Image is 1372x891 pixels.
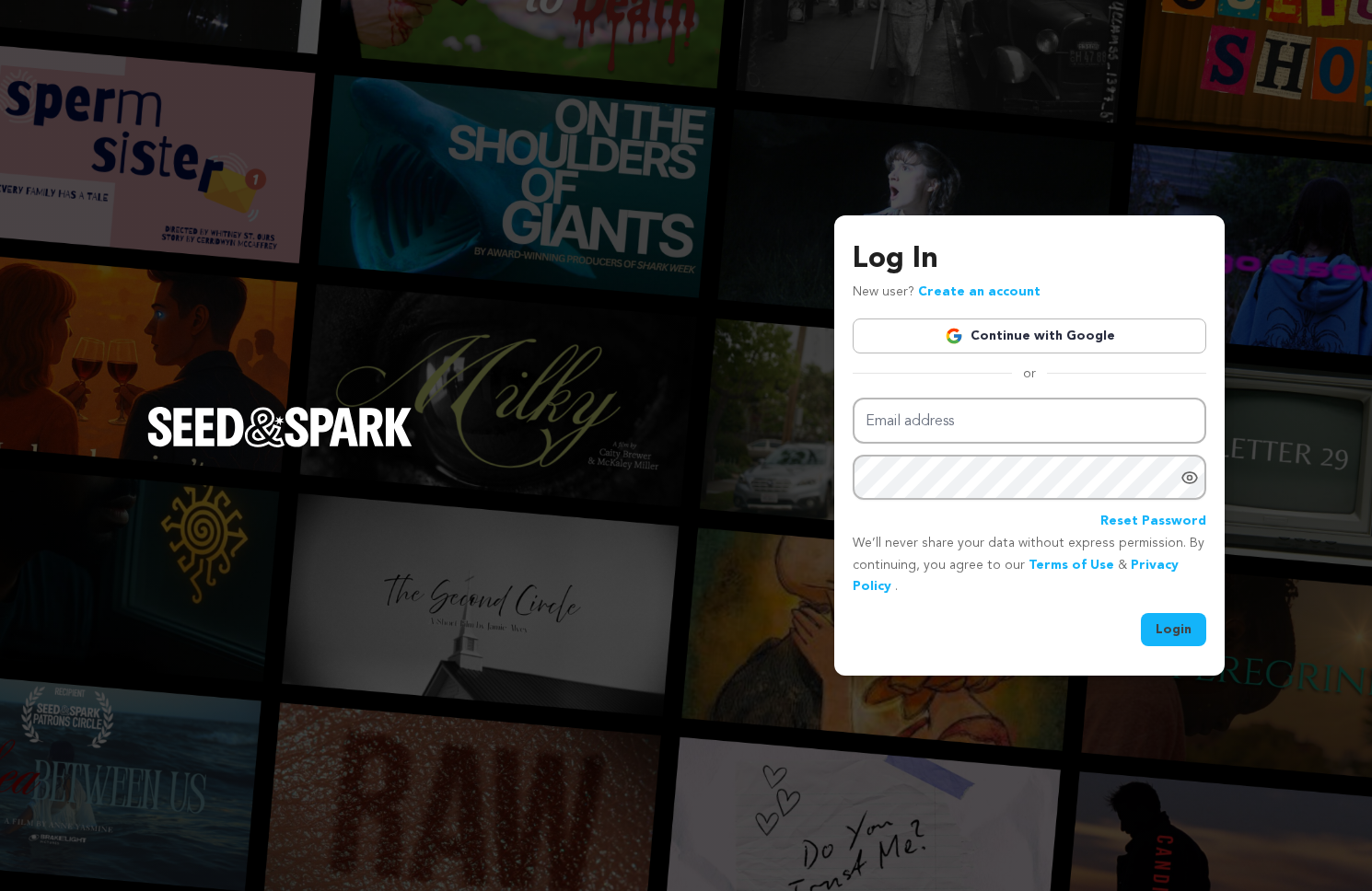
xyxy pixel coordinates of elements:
[147,407,413,484] a: Seed&Spark Homepage
[1012,364,1047,383] span: or
[1100,511,1206,533] a: Reset Password
[1180,469,1199,487] a: Show password as plain text. Warning: this will display your password on the screen.
[853,533,1206,598] p: We’ll never share your data without express permission. By continuing, you agree to our & .
[945,327,963,345] img: Google logo
[853,282,1041,304] p: New user?
[853,237,1206,282] h3: Log In
[918,285,1041,298] a: Create an account
[147,407,413,447] img: Seed&Spark Logo
[853,398,1206,445] input: Email address
[1029,559,1114,572] a: Terms of Use
[1141,613,1206,646] button: Login
[853,318,1206,353] a: Continue with Google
